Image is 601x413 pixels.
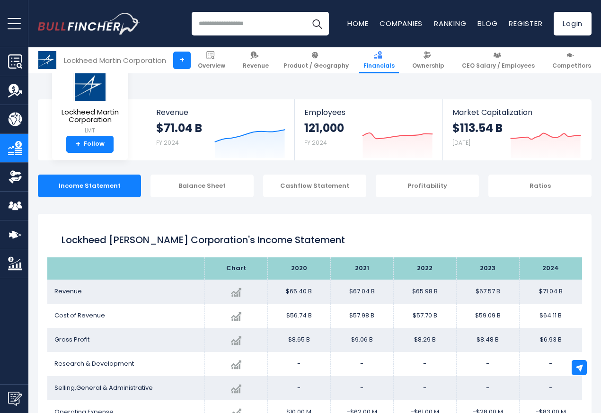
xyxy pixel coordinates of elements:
span: Revenue [243,62,269,70]
a: Financials [359,47,399,73]
a: Overview [194,47,230,73]
span: Overview [198,62,225,70]
td: $71.04 B [519,280,582,304]
span: Revenue [54,287,82,296]
th: 2022 [393,257,456,280]
td: - [267,376,330,400]
a: Product / Geography [279,47,353,73]
td: $59.09 B [456,304,519,328]
td: - [456,352,519,376]
span: Lockheed Martin Corporation [60,108,120,124]
td: - [456,376,519,400]
td: $9.06 B [330,328,393,352]
h1: Lockheed [PERSON_NAME] Corporation's Income Statement [62,233,568,247]
td: - [393,376,456,400]
td: $57.70 B [393,304,456,328]
span: Gross Profit [54,335,89,344]
small: FY 2024 [304,139,327,147]
th: 2020 [267,257,330,280]
div: Profitability [376,175,479,197]
strong: $113.54 B [452,121,503,135]
span: Market Capitalization [452,108,581,117]
td: $6.93 B [519,328,582,352]
button: Search [305,12,329,35]
img: Bullfincher logo [38,13,140,35]
td: - [330,352,393,376]
a: CEO Salary / Employees [458,47,539,73]
span: Employees [304,108,433,117]
span: Research & Development [54,359,134,368]
div: Lockheed Martin Corporation [64,55,166,66]
div: Ratios [488,175,592,197]
a: + [173,52,191,69]
td: - [267,352,330,376]
a: Go to homepage [38,13,140,35]
th: Chart [204,257,267,280]
td: $8.29 B [393,328,456,352]
img: Ownership [8,170,22,184]
img: LMT logo [38,51,56,69]
th: 2021 [330,257,393,280]
div: Income Statement [38,175,141,197]
td: $57.98 B [330,304,393,328]
a: Home [347,18,368,28]
td: $64.11 B [519,304,582,328]
td: $8.48 B [456,328,519,352]
small: LMT [60,126,120,135]
strong: 121,000 [304,121,344,135]
a: Ranking [434,18,466,28]
div: Cashflow Statement [263,175,366,197]
strong: $71.04 B [156,121,202,135]
span: Selling,General & Administrative [54,383,153,392]
a: Blog [477,18,497,28]
a: +Follow [66,136,114,153]
span: Financials [363,62,395,70]
a: Login [554,12,592,35]
span: CEO Salary / Employees [462,62,535,70]
td: $67.04 B [330,280,393,304]
a: Competitors [548,47,595,73]
small: [DATE] [452,139,470,147]
small: FY 2024 [156,139,179,147]
td: $65.98 B [393,280,456,304]
a: Employees 121,000 FY 2024 [295,99,442,160]
a: Revenue [239,47,273,73]
span: Product / Geography [283,62,349,70]
span: Competitors [552,62,591,70]
td: $67.57 B [456,280,519,304]
td: $65.40 B [267,280,330,304]
div: Balance Sheet [150,175,254,197]
strong: + [76,140,80,149]
th: 2023 [456,257,519,280]
td: - [330,376,393,400]
span: Ownership [412,62,444,70]
th: 2024 [519,257,582,280]
a: Ownership [408,47,449,73]
a: Lockheed Martin Corporation LMT [59,69,121,136]
td: - [519,352,582,376]
a: Register [509,18,542,28]
span: Cost of Revenue [54,311,105,320]
img: LMT logo [73,70,106,101]
a: Market Capitalization $113.54 B [DATE] [443,99,591,160]
span: Revenue [156,108,285,117]
td: $8.65 B [267,328,330,352]
a: Revenue $71.04 B FY 2024 [147,99,295,160]
a: Companies [380,18,423,28]
td: - [393,352,456,376]
td: - [519,376,582,400]
td: $56.74 B [267,304,330,328]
